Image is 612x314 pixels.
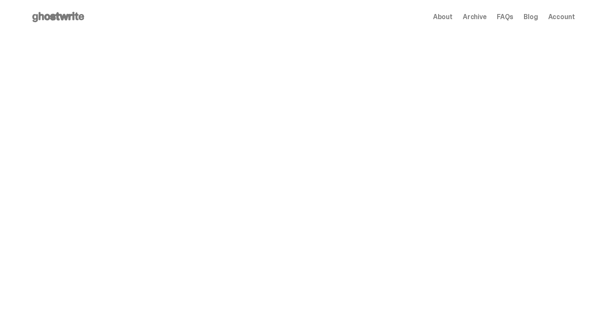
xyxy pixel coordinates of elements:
[433,14,453,20] a: About
[497,14,513,20] a: FAQs
[548,14,575,20] a: Account
[463,14,487,20] a: Archive
[524,14,538,20] a: Blog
